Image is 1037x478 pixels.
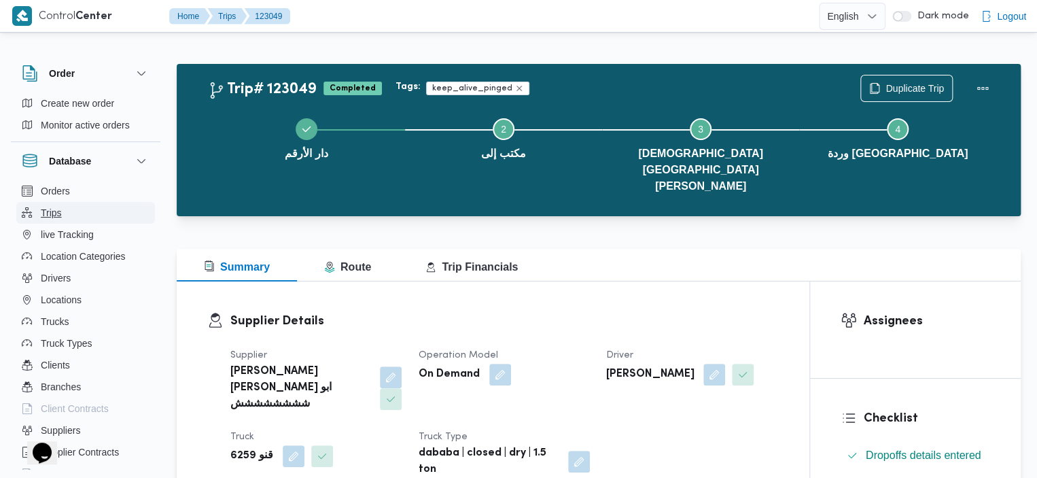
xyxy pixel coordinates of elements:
b: Completed [330,84,376,92]
button: Home [169,8,210,24]
button: Truck Types [16,332,155,354]
button: دار الأرقم [208,102,405,173]
h2: Trip# 123049 [208,81,317,99]
span: Truck Type [419,432,468,441]
span: Completed [323,82,382,95]
span: Location Categories [41,248,126,264]
span: Operation Model [419,351,498,360]
button: Order [22,65,150,82]
button: Logout [975,3,1032,30]
h3: Database [49,153,91,169]
h3: Assignees [864,312,990,330]
button: Drivers [16,267,155,289]
span: Truck Types [41,335,92,352]
button: Monitor active orders [16,114,155,136]
span: Dark mode [911,11,968,22]
div: Database [11,180,160,475]
span: Locations [41,292,82,308]
span: Supplier [230,351,267,360]
button: Orders [16,180,155,202]
b: On Demand [419,366,480,383]
span: Trip Financials [425,261,518,273]
button: مكتب إلى [405,102,602,173]
iframe: chat widget [14,424,57,464]
span: Dropoffs details entered [866,449,981,461]
span: Create new order [41,95,114,112]
span: 3 [698,124,703,135]
b: [PERSON_NAME] [606,366,694,383]
span: دار الأرقم [285,146,328,162]
span: Drivers [41,270,71,286]
span: Supplier Contracts [41,444,119,460]
span: Client Contracts [41,400,109,417]
b: Center [75,12,112,22]
button: Trips [207,8,247,24]
span: Clients [41,357,70,373]
button: Remove trip tag [515,84,523,92]
span: Suppliers [41,422,80,439]
button: Branches [16,376,155,398]
button: Trips [16,202,155,224]
span: مكتب إلى [481,146,525,162]
button: Suppliers [16,420,155,441]
button: Create new order [16,92,155,114]
button: Client Contracts [16,398,155,420]
span: Orders [41,183,70,199]
button: live Tracking [16,224,155,245]
span: Monitor active orders [41,117,130,133]
button: 123049 [244,8,290,24]
b: قنو 6259 [230,448,273,464]
button: Duplicate Trip [860,75,953,102]
span: Trips [41,205,62,221]
button: Supplier Contracts [16,441,155,463]
span: Truck [230,432,254,441]
h3: Order [49,65,75,82]
button: Dropoffs details entered [841,445,990,466]
span: Logout [997,8,1026,24]
span: live Tracking [41,226,94,243]
button: وردة [GEOGRAPHIC_DATA] [799,102,996,173]
span: Dropoffs details entered [866,447,981,464]
span: Route [324,261,371,273]
span: Branches [41,379,81,395]
span: 2 [501,124,506,135]
button: Trucks [16,311,155,332]
button: [DEMOGRAPHIC_DATA][GEOGRAPHIC_DATA][PERSON_NAME] [602,102,799,205]
span: Duplicate Trip [885,80,944,97]
b: Tags: [396,82,421,92]
button: Locations [16,289,155,311]
h3: Checklist [864,409,990,428]
span: وردة [GEOGRAPHIC_DATA] [828,146,968,162]
span: Trucks [41,313,69,330]
span: Summary [204,261,270,273]
b: dababa | closed | dry | 1.5 ton [419,445,559,478]
span: Driver [606,351,633,360]
span: keep_alive_pinged [432,82,512,95]
button: Actions [969,75,996,102]
button: Clients [16,354,155,376]
img: X8yXhbKr1z7QwAAAABJRU5ErkJggg== [12,6,32,26]
span: 4 [895,124,900,135]
h3: Supplier Details [230,312,779,330]
svg: Step 1 is complete [301,124,312,135]
span: keep_alive_pinged [426,82,529,95]
button: Database [22,153,150,169]
b: [PERSON_NAME] [PERSON_NAME] ابو شششششششش [230,364,370,413]
span: [DEMOGRAPHIC_DATA][GEOGRAPHIC_DATA][PERSON_NAME] [613,146,788,194]
div: Order [11,92,160,141]
button: Location Categories [16,245,155,267]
